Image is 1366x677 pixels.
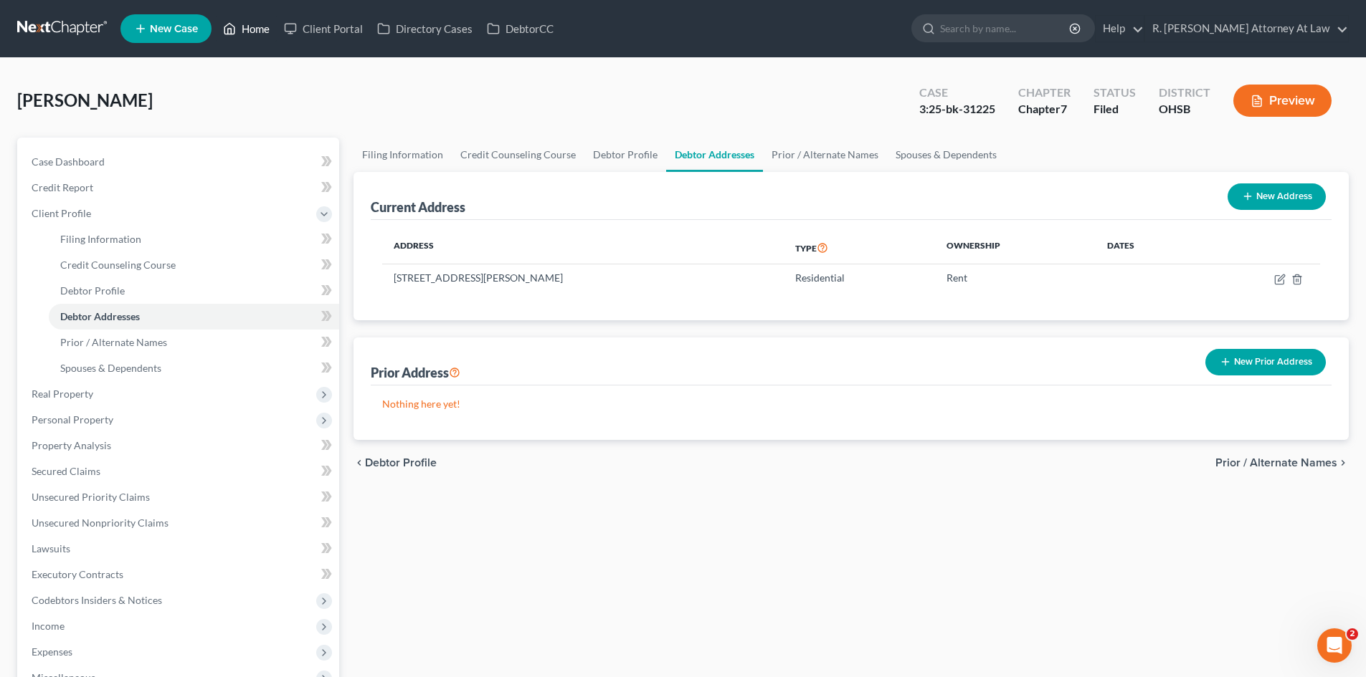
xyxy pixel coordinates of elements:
button: chevron_left Debtor Profile [354,457,437,469]
div: Case [919,85,995,101]
a: R. [PERSON_NAME] Attorney At Law [1145,16,1348,42]
div: Current Address [371,198,465,216]
iframe: Intercom live chat [1317,628,1352,663]
a: Credit Report [20,175,339,201]
div: District [1159,85,1210,101]
span: Executory Contracts [32,568,123,580]
a: Debtor Addresses [666,138,763,172]
span: Case Dashboard [32,155,105,168]
a: Spouses & Dependents [49,355,339,381]
a: Filing Information [49,226,339,252]
button: New Address [1228,183,1326,210]
a: Directory Cases [370,16,480,42]
th: Ownership [935,231,1096,264]
span: Unsecured Priority Claims [32,491,150,503]
div: Chapter [1018,85,1071,101]
div: Status [1094,85,1136,101]
td: Residential [784,264,935,292]
a: Unsecured Priority Claims [20,484,339,510]
a: Lawsuits [20,536,339,562]
a: Debtor Profile [584,138,666,172]
a: Credit Counseling Course [49,252,339,278]
span: Prior / Alternate Names [1215,457,1337,469]
a: Unsecured Nonpriority Claims [20,510,339,536]
td: [STREET_ADDRESS][PERSON_NAME] [382,264,784,292]
a: Prior / Alternate Names [49,330,339,355]
button: Preview [1233,85,1332,117]
a: Secured Claims [20,458,339,484]
span: Credit Counseling Course [60,259,176,271]
i: chevron_right [1337,457,1349,469]
a: Client Portal [277,16,370,42]
a: Spouses & Dependents [887,138,1005,172]
span: Expenses [32,645,72,658]
a: Property Analysis [20,433,339,458]
span: Debtor Profile [60,284,125,297]
div: OHSB [1159,101,1210,117]
span: Secured Claims [32,465,100,477]
span: Credit Report [32,181,93,193]
span: Unsecured Nonpriority Claims [32,517,169,529]
span: Spouses & Dependents [60,362,161,374]
div: Prior Address [371,364,460,381]
span: Codebtors Insiders & Notices [32,594,162,606]
span: Debtor Addresses [60,310,140,322]
i: chevron_left [354,457,365,469]
span: Property Analysis [32,439,111,451]
span: New Case [150,24,198,34]
a: Case Dashboard [20,149,339,175]
a: Help [1096,16,1144,42]
button: Prior / Alternate Names chevron_right [1215,457,1349,469]
a: Filing Information [354,138,452,172]
span: 7 [1061,102,1067,115]
a: Credit Counseling Course [452,138,584,172]
span: 2 [1347,628,1358,640]
a: DebtorCC [480,16,561,42]
th: Address [382,231,784,264]
span: Lawsuits [32,542,70,554]
a: Debtor Addresses [49,304,339,330]
span: Client Profile [32,207,91,219]
td: Rent [935,264,1096,292]
a: Prior / Alternate Names [763,138,887,172]
div: Filed [1094,101,1136,117]
a: Home [216,16,277,42]
input: Search by name... [940,15,1071,42]
th: Dates [1096,231,1200,264]
a: Debtor Profile [49,278,339,304]
a: Executory Contracts [20,562,339,587]
p: Nothing here yet! [382,397,1320,411]
span: Income [32,620,65,632]
button: New Prior Address [1205,349,1326,375]
div: 3:25-bk-31225 [919,101,995,117]
span: Prior / Alternate Names [60,336,167,348]
span: Personal Property [32,413,113,426]
th: Type [784,231,935,264]
span: [PERSON_NAME] [17,90,153,110]
span: Debtor Profile [365,457,437,469]
div: Chapter [1018,101,1071,117]
span: Filing Information [60,233,141,245]
span: Real Property [32,388,93,400]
